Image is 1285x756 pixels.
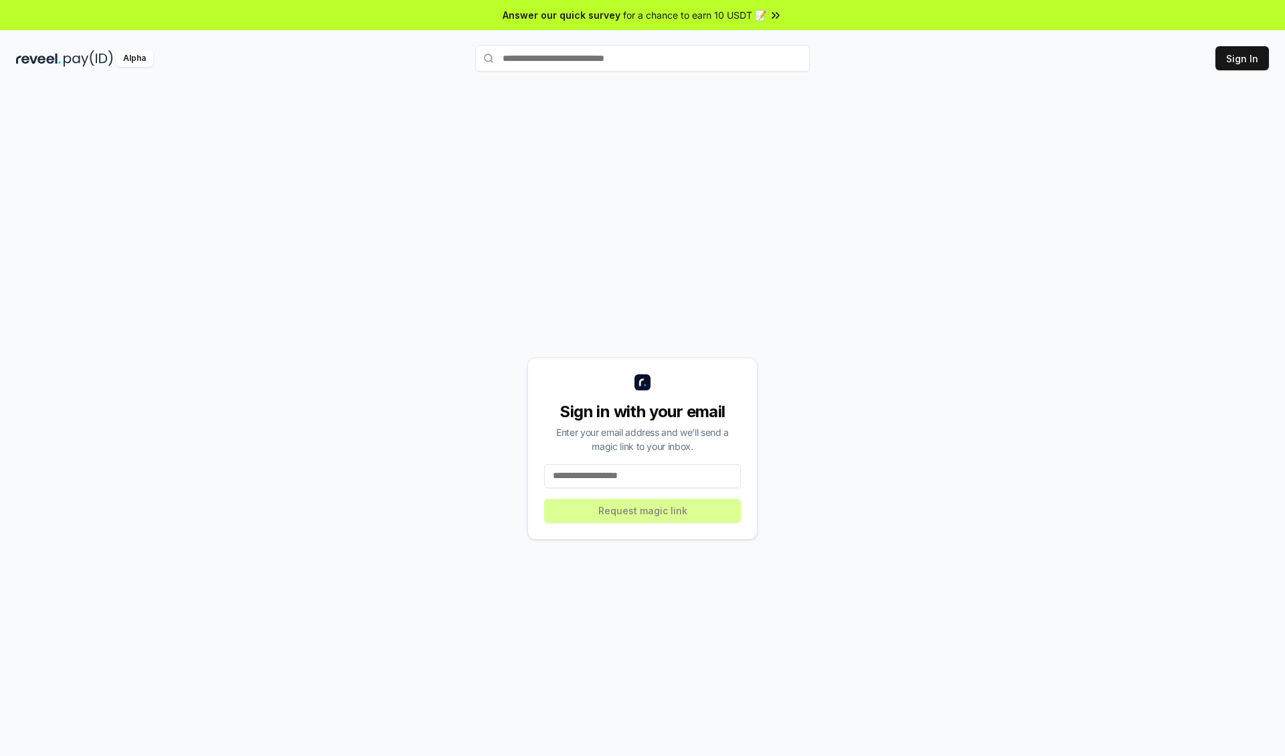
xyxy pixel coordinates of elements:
div: Enter your email address and we’ll send a magic link to your inbox. [544,425,741,453]
img: logo_small [634,374,651,390]
img: reveel_dark [16,50,61,67]
img: pay_id [64,50,113,67]
div: Alpha [116,50,153,67]
span: for a chance to earn 10 USDT 📝 [623,8,766,22]
span: Answer our quick survey [503,8,620,22]
button: Sign In [1215,46,1269,70]
div: Sign in with your email [544,401,741,423]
